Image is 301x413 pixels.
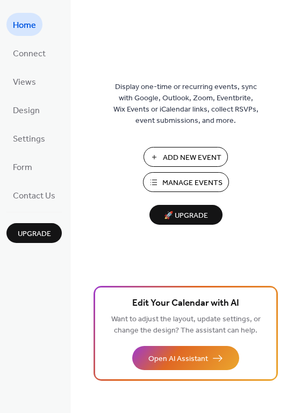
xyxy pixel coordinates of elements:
[6,13,42,36] a: Home
[13,17,36,34] span: Home
[6,183,62,206] a: Contact Us
[162,178,223,189] span: Manage Events
[132,296,239,311] span: Edit Your Calendar with AI
[6,70,42,93] a: Views
[6,98,46,121] a: Design
[6,41,52,64] a: Connect
[18,228,51,240] span: Upgrade
[6,127,52,150] a: Settings
[132,346,239,370] button: Open AI Assistant
[13,188,55,204] span: Contact Us
[13,46,46,62] span: Connect
[163,152,221,164] span: Add New Event
[6,155,39,178] a: Form
[156,209,216,223] span: 🚀 Upgrade
[13,102,40,119] span: Design
[113,82,259,127] span: Display one-time or recurring events, sync with Google, Outlook, Zoom, Eventbrite, Wix Events or ...
[6,223,62,243] button: Upgrade
[148,353,208,365] span: Open AI Assistant
[13,159,32,176] span: Form
[143,172,229,192] button: Manage Events
[149,205,223,225] button: 🚀 Upgrade
[144,147,228,167] button: Add New Event
[13,74,36,91] span: Views
[111,312,261,338] span: Want to adjust the layout, update settings, or change the design? The assistant can help.
[13,131,45,147] span: Settings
